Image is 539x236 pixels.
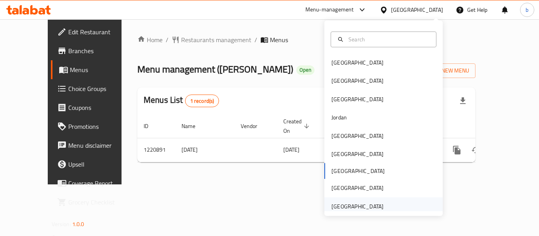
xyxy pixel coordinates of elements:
div: [GEOGRAPHIC_DATA] [331,132,384,140]
nav: breadcrumb [137,35,475,45]
td: [DATE] [175,138,234,162]
div: [GEOGRAPHIC_DATA] [331,150,384,158]
span: b [526,6,528,14]
span: ID [144,121,159,131]
a: Home [137,35,163,45]
span: Upsell [68,160,131,169]
a: Restaurants management [172,35,251,45]
div: [GEOGRAPHIC_DATA] [391,6,443,14]
span: 1 record(s) [185,97,219,105]
a: Coverage Report [51,174,138,193]
span: Restaurants management [181,35,251,45]
span: Grocery Checklist [68,197,131,207]
a: Choice Groups [51,79,138,98]
span: Menus [270,35,288,45]
span: Open [296,67,314,73]
span: Edit Restaurant [68,27,131,37]
a: Menu disclaimer [51,136,138,155]
div: [GEOGRAPHIC_DATA] [331,202,384,211]
a: Menus [51,60,138,79]
span: [DATE] [283,145,299,155]
span: Add New Menu [421,66,469,76]
div: Menu-management [305,5,354,15]
div: Export file [453,91,472,110]
a: Upsell [51,155,138,174]
span: Promotions [68,122,131,131]
span: Menus [70,65,131,74]
li: / [166,35,168,45]
span: Branches [68,46,131,56]
span: Menu disclaimer [68,141,131,150]
span: Menu management ( [PERSON_NAME] ) [137,60,293,78]
a: Branches [51,41,138,60]
h2: Menus List [144,94,219,107]
div: [GEOGRAPHIC_DATA] [331,184,384,192]
div: [GEOGRAPHIC_DATA] [331,76,384,85]
input: Search [345,35,431,44]
button: Add New Menu [414,63,475,78]
span: Coupons [68,103,131,112]
div: [GEOGRAPHIC_DATA] [331,58,384,67]
a: Edit Restaurant [51,22,138,41]
button: more [447,141,466,160]
div: Jordan [331,113,347,122]
a: Coupons [51,98,138,117]
button: Change Status [466,141,485,160]
a: Promotions [51,117,138,136]
span: Vendor [241,121,268,131]
span: 1.0.0 [72,219,84,229]
td: 1220891 [137,138,175,162]
div: Total records count [185,95,219,107]
span: Created On [283,117,312,136]
span: Version: [52,219,71,229]
li: / [255,35,257,45]
span: Coverage Report [68,178,131,188]
a: Grocery Checklist [51,193,138,212]
div: [GEOGRAPHIC_DATA] [331,95,384,104]
span: Choice Groups [68,84,131,93]
span: Name [182,121,206,131]
div: Open [296,65,314,75]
